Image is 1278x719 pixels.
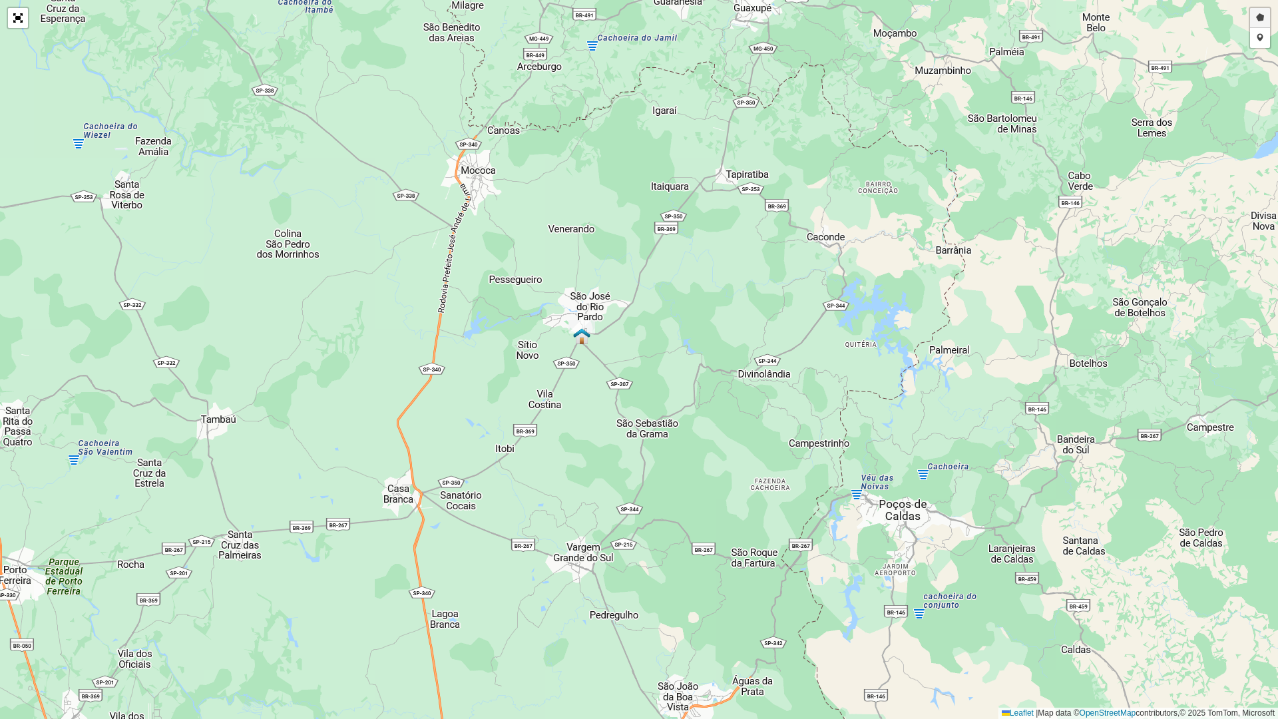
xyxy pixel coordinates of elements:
[573,328,590,345] img: Brapira SJRP (PONTO DE APOIO)
[8,8,28,28] a: Abrir mapa em tela cheia
[1250,8,1270,28] a: Desenhar setor
[998,708,1278,719] div: Map data © contributors,© 2025 TomTom, Microsoft
[1002,708,1034,718] a: Leaflet
[1036,708,1038,718] span: |
[1080,708,1136,718] a: OpenStreetMap
[1250,28,1270,48] a: Adicionar checkpoint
